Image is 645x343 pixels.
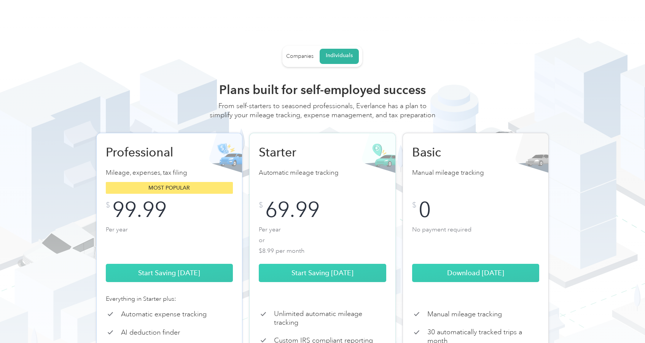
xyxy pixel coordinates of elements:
p: Automatic mileage tracking [259,168,386,178]
p: Automatic expense tracking [121,310,207,319]
p: Per year [106,224,233,255]
div: From self-starters to seasoned professionals, Everlance has a plan to simplify your mileage track... [209,101,437,127]
a: Start Saving [DATE] [106,264,233,282]
p: No payment required [412,224,540,255]
p: Unlimited automatic mileage tracking [274,309,386,327]
div: 99.99 [112,201,167,218]
div: Companies [286,53,314,60]
h2: Plans built for self-employed success [209,82,437,97]
div: Everything in Starter plus: [106,294,233,303]
p: AI deduction finder [121,328,180,337]
div: $ [106,201,110,209]
h2: Starter [259,145,339,160]
a: Download [DATE] [412,264,540,282]
div: 69.99 [265,201,320,218]
div: 0 [419,201,431,218]
a: Start Saving [DATE] [259,264,386,282]
p: Mileage, expenses, tax filing [106,168,233,178]
h2: Basic [412,145,492,160]
div: $ [259,201,263,209]
p: Manual mileage tracking [427,310,502,319]
h2: Professional [106,145,186,160]
div: Most popular [106,182,233,194]
p: Manual mileage tracking [412,168,540,178]
p: Per year or $8.99 per month [259,224,386,255]
div: $ [412,201,416,209]
div: Individuals [326,52,353,59]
